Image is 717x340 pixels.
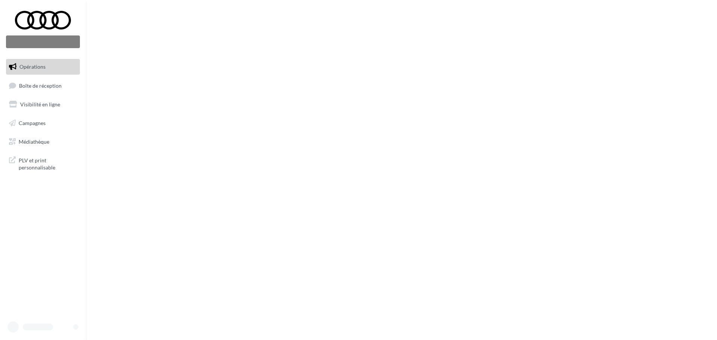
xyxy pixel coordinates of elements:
span: Opérations [19,63,46,70]
span: Boîte de réception [19,82,62,88]
a: Opérations [4,59,81,75]
span: Médiathèque [19,138,49,144]
span: Visibilité en ligne [20,101,60,107]
span: PLV et print personnalisable [19,155,77,171]
a: Boîte de réception [4,78,81,94]
a: Campagnes [4,115,81,131]
a: Médiathèque [4,134,81,150]
div: Nouvelle campagne [6,35,80,48]
a: PLV et print personnalisable [4,152,81,174]
span: Campagnes [19,120,46,126]
a: Visibilité en ligne [4,97,81,112]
